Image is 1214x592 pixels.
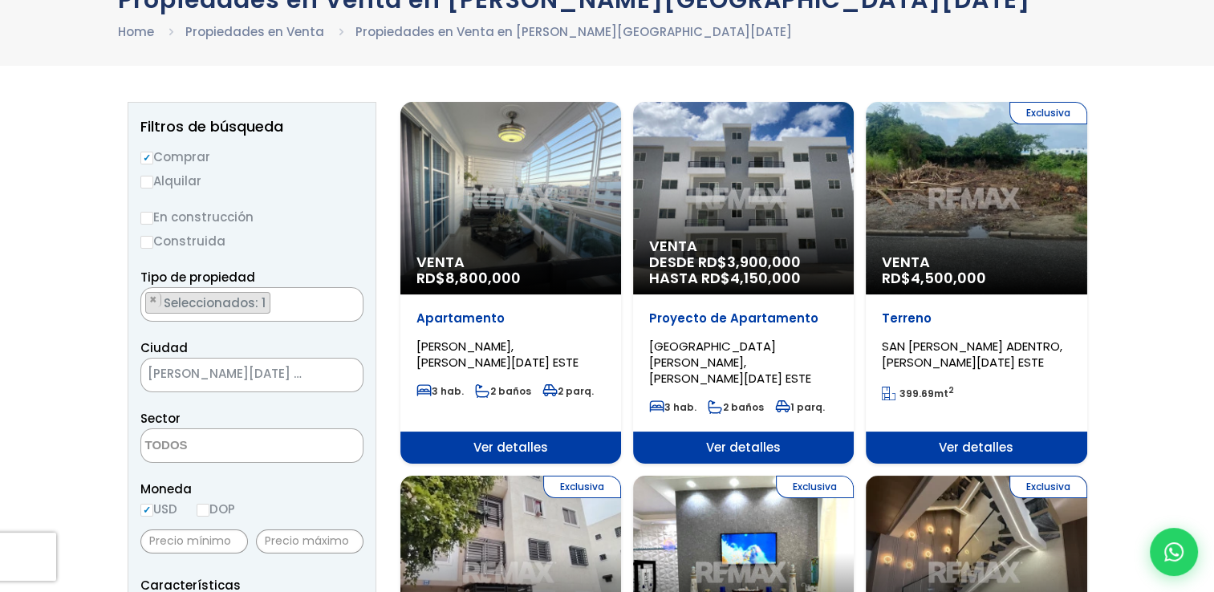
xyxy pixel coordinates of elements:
input: Alquilar [140,176,153,189]
span: 4,500,000 [911,268,986,288]
label: En construcción [140,207,363,227]
span: 2 baños [708,400,764,414]
span: Venta [649,238,838,254]
button: Remove all items [323,363,347,388]
input: DOP [197,504,209,517]
span: Exclusiva [1009,102,1087,124]
li: APARTAMENTO [145,292,270,314]
span: [GEOGRAPHIC_DATA][PERSON_NAME], [PERSON_NAME][DATE] ESTE [649,338,811,387]
a: Home [118,23,154,40]
textarea: Search [141,288,150,322]
span: mt [882,387,954,400]
span: Moneda [140,479,363,499]
span: Exclusiva [1009,476,1087,498]
span: SANTO DOMINGO ESTE [140,358,363,392]
p: Apartamento [416,310,605,326]
span: Exclusiva [543,476,621,498]
span: 399.69 [899,387,934,400]
a: Propiedades en Venta [185,23,324,40]
span: 4,150,000 [730,268,801,288]
span: 1 parq. [775,400,825,414]
span: × [149,293,157,307]
a: Venta RD$8,800,000 Apartamento [PERSON_NAME], [PERSON_NAME][DATE] ESTE 3 hab. 2 baños 2 parq. Ver... [400,102,621,464]
input: En construcción [140,212,153,225]
input: Precio máximo [256,529,363,553]
a: Exclusiva Venta RD$4,500,000 Terreno SAN [PERSON_NAME] ADENTRO, [PERSON_NAME][DATE] ESTE 399.69mt... [866,102,1086,464]
span: 2 baños [475,384,531,398]
span: Venta [416,254,605,270]
button: Remove all items [345,292,355,308]
span: 3,900,000 [727,252,801,272]
span: × [346,293,354,307]
label: USD [140,499,177,519]
h2: Filtros de búsqueda [140,119,363,135]
sup: 2 [948,384,954,396]
span: [PERSON_NAME], [PERSON_NAME][DATE] ESTE [416,338,579,371]
span: RD$ [882,268,986,288]
span: Seleccionados: 1 [162,294,270,311]
span: Tipo de propiedad [140,269,255,286]
span: Ver detalles [866,432,1086,464]
button: Remove item [146,293,161,307]
span: 2 parq. [542,384,594,398]
span: 3 hab. [416,384,464,398]
span: SAN [PERSON_NAME] ADENTRO, [PERSON_NAME][DATE] ESTE [882,338,1062,371]
span: Ver detalles [633,432,854,464]
p: Proyecto de Apartamento [649,310,838,326]
label: Comprar [140,147,363,167]
input: Precio mínimo [140,529,248,553]
span: RD$ [416,268,521,288]
span: × [339,368,347,383]
textarea: Search [141,429,297,464]
span: DESDE RD$ [649,254,838,286]
span: SANTO DOMINGO ESTE [141,363,323,385]
span: Ciudad [140,339,188,356]
li: Propiedades en Venta en [PERSON_NAME][GEOGRAPHIC_DATA][DATE] [355,22,792,42]
label: Alquilar [140,171,363,191]
a: Venta DESDE RD$3,900,000 HASTA RD$4,150,000 Proyecto de Apartamento [GEOGRAPHIC_DATA][PERSON_NAME... [633,102,854,464]
p: Terreno [882,310,1070,326]
span: HASTA RD$ [649,270,838,286]
span: 3 hab. [649,400,696,414]
span: Exclusiva [776,476,854,498]
input: USD [140,504,153,517]
input: Comprar [140,152,153,164]
label: DOP [197,499,235,519]
span: 8,800,000 [445,268,521,288]
label: Construida [140,231,363,251]
span: Sector [140,410,181,427]
span: Ver detalles [400,432,621,464]
input: Construida [140,236,153,249]
span: Venta [882,254,1070,270]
